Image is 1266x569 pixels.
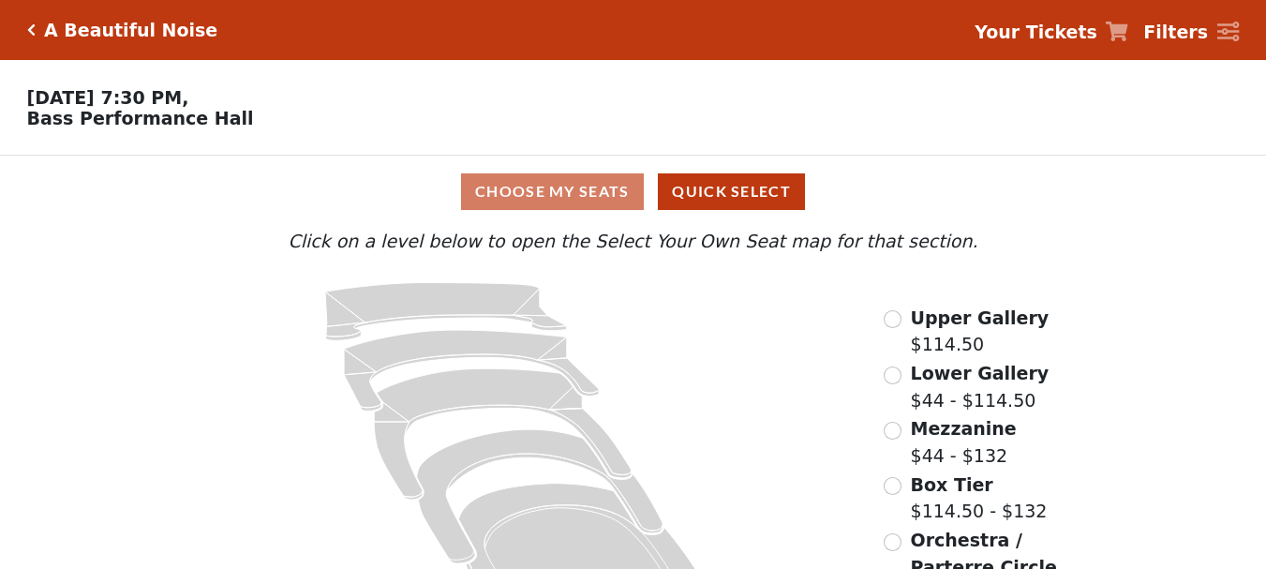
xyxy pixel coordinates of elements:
label: $44 - $114.50 [911,360,1050,413]
p: Click on a level below to open the Select Your Own Seat map for that section. [171,228,1095,255]
label: $114.50 [911,305,1050,358]
path: Upper Gallery - Seats Available: 283 [325,283,567,341]
strong: Your Tickets [975,22,1097,42]
span: Lower Gallery [911,363,1050,383]
h5: A Beautiful Noise [44,20,217,41]
label: $44 - $132 [911,415,1017,469]
span: Mezzanine [911,418,1017,439]
span: Box Tier [911,474,993,495]
button: Quick Select [658,173,805,210]
a: Filters [1143,19,1239,46]
a: Click here to go back to filters [27,23,36,37]
strong: Filters [1143,22,1208,42]
a: Your Tickets [975,19,1128,46]
span: Upper Gallery [911,307,1050,328]
path: Lower Gallery - Seats Available: 49 [344,330,599,411]
label: $114.50 - $132 [911,472,1048,525]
